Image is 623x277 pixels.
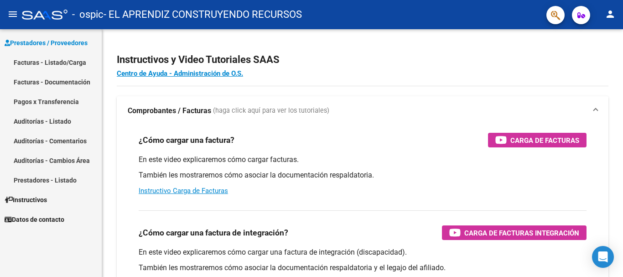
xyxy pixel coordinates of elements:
mat-expansion-panel-header: Comprobantes / Facturas (haga click aquí para ver los tutoriales) [117,96,608,125]
button: Carga de Facturas [488,133,587,147]
span: Instructivos [5,195,47,205]
p: También les mostraremos cómo asociar la documentación respaldatoria. [139,170,587,180]
strong: Comprobantes / Facturas [128,106,211,116]
p: En este video explicaremos cómo cargar una factura de integración (discapacidad). [139,247,587,257]
span: Carga de Facturas Integración [464,227,579,239]
span: Carga de Facturas [510,135,579,146]
h3: ¿Cómo cargar una factura de integración? [139,226,288,239]
p: En este video explicaremos cómo cargar facturas. [139,155,587,165]
a: Instructivo Carga de Facturas [139,187,228,195]
mat-icon: menu [7,9,18,20]
button: Carga de Facturas Integración [442,225,587,240]
p: También les mostraremos cómo asociar la documentación respaldatoria y el legajo del afiliado. [139,263,587,273]
span: - EL APRENDIZ CONSTRUYENDO RECURSOS [104,5,302,25]
span: Prestadores / Proveedores [5,38,88,48]
h2: Instructivos y Video Tutoriales SAAS [117,51,608,68]
span: (haga click aquí para ver los tutoriales) [213,106,329,116]
span: - ospic [72,5,104,25]
mat-icon: person [605,9,616,20]
a: Centro de Ayuda - Administración de O.S. [117,69,243,78]
div: Open Intercom Messenger [592,246,614,268]
h3: ¿Cómo cargar una factura? [139,134,234,146]
span: Datos de contacto [5,214,64,225]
